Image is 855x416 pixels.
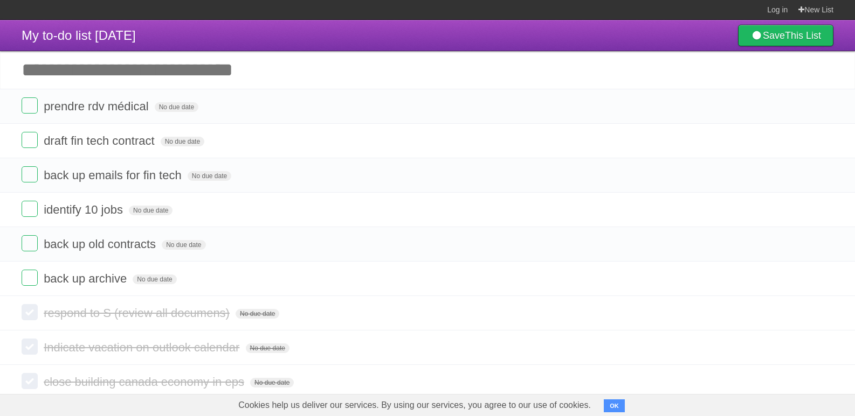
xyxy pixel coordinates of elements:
span: No due date [246,343,289,353]
span: No due date [129,206,173,215]
span: draft fin tech contract [44,134,157,147]
span: No due date [162,240,205,250]
label: Done [22,235,38,251]
span: No due date [161,137,204,146]
span: No due date [155,102,198,112]
span: back up archive [44,272,129,285]
label: Done [22,166,38,182]
span: No due date [188,171,231,181]
label: Done [22,304,38,320]
span: prendre rdv médical [44,100,151,113]
span: respond to S (review all documens) [44,306,232,320]
label: Done [22,201,38,217]
span: Cookies help us deliver our services. By using our services, you agree to our use of cookies. [227,394,602,416]
span: No due date [133,274,176,284]
label: Done [22,339,38,355]
a: SaveThis List [738,25,833,46]
span: back up emails for fin tech [44,168,184,182]
span: No due date [236,309,279,319]
span: back up old contracts [44,237,158,251]
span: identify 10 jobs [44,203,126,216]
span: No due date [250,378,294,387]
button: OK [604,399,625,412]
label: Done [22,97,38,114]
span: Indicate vacation on outlook calendar [44,341,242,354]
label: Done [22,132,38,148]
label: Done [22,373,38,389]
span: close building canada economy in eps [44,375,247,389]
label: Done [22,270,38,286]
span: My to-do list [DATE] [22,28,136,43]
b: This List [785,30,821,41]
